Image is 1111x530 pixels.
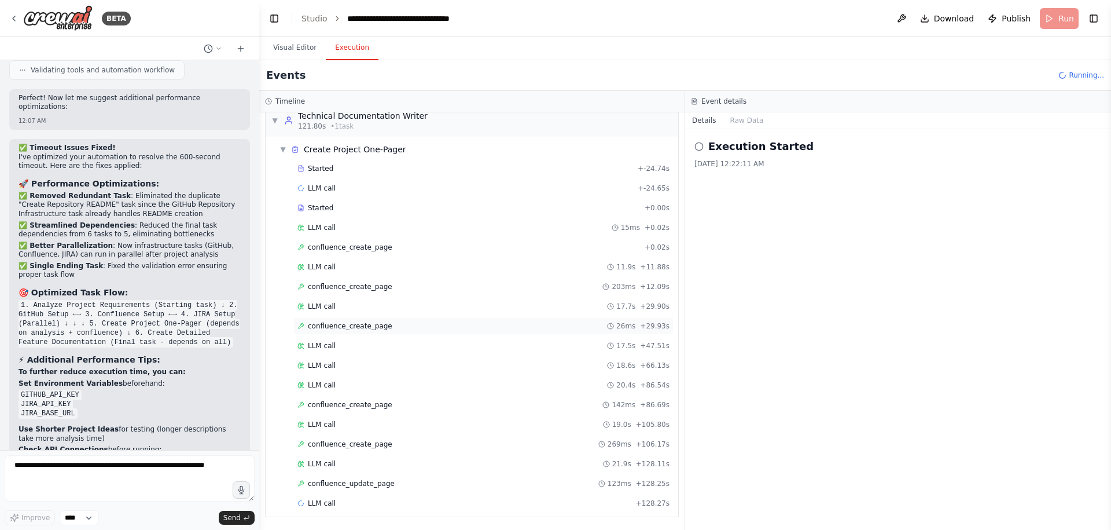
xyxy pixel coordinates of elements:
[612,400,635,410] span: 142ms
[19,425,119,433] strong: Use Shorter Project Ideas
[685,112,723,129] button: Details
[19,355,160,364] strong: ⚡ Additional Performance Tips:
[308,400,392,410] span: confluence_create_page
[636,420,669,429] span: + 105.80s
[19,94,241,112] p: Perfect! Now let me suggest additional performance optimizations:
[308,282,392,291] span: confluence_create_page
[266,10,282,27] button: Hide left sidebar
[640,341,669,350] span: + 47.51s
[612,420,631,429] span: 19.0s
[31,65,175,75] span: Validating tools and automation workflow
[219,511,255,525] button: Send
[645,223,669,232] span: + 0.02s
[640,321,669,331] span: + 29.93s
[19,192,131,200] strong: ✅ Removed Redundant Task
[638,164,669,173] span: + -24.74s
[308,381,336,390] span: LLM call
[640,361,669,370] span: + 66.13s
[19,116,241,125] div: 12:07 AM
[1002,13,1031,24] span: Publish
[102,12,131,25] div: BETA
[616,262,635,272] span: 11.9s
[308,302,336,311] span: LLM call
[19,390,82,400] code: GITHUB_API_KEY
[19,242,113,250] strong: ✅ Better Parallelization
[19,425,241,443] p: for testing (longer descriptions take more analysis time)
[608,479,631,488] span: 123ms
[612,459,631,469] span: 21.9s
[308,479,395,488] span: confluence_update_page
[645,203,669,213] span: + 0.00s
[636,479,669,488] span: + 128.25s
[636,499,669,508] span: + 128.27s
[19,408,78,419] code: JIRA_BASE_URL
[279,145,286,154] span: ▼
[640,400,669,410] span: + 86.69s
[1069,71,1104,80] span: Running...
[983,8,1035,29] button: Publish
[19,399,73,410] code: JIRA_API_KEY
[271,116,278,125] span: ▼
[723,112,771,129] button: Raw Data
[301,13,477,24] nav: breadcrumb
[19,144,116,152] strong: ✅ Timeout Issues Fixed!
[19,221,135,229] strong: ✅ Streamlined Dependencies
[19,262,241,280] p: : Fixed the validation error ensuring proper task flow
[694,159,1102,169] div: [DATE] 12:22:11 AM
[19,445,108,454] strong: Check API Connections
[19,379,123,388] strong: Set Environment Variables
[223,513,241,522] span: Send
[308,361,336,370] span: LLM call
[640,381,669,390] span: + 86.54s
[19,242,241,259] p: : Now infrastructure tasks (GitHub, Confluence, JIRA) can run in parallel after project analysis
[19,300,240,348] code: 1. Analyze Project Requirements (Starting task) ↓ 2. GitHub Setup ←→ 3. Confluence Setup ←→ 4. JI...
[701,97,746,106] h3: Event details
[934,13,974,24] span: Download
[308,164,333,173] span: Started
[308,341,336,350] span: LLM call
[308,321,392,331] span: confluence_create_page
[308,184,336,193] span: LLM call
[638,184,669,193] span: + -24.65s
[616,302,635,311] span: 17.7s
[19,379,241,389] p: beforehand:
[308,223,336,232] span: LLM call
[298,122,326,131] span: 121.80s
[19,445,241,455] p: before running:
[23,5,93,31] img: Logo
[21,513,50,522] span: Improve
[308,459,336,469] span: LLM call
[19,288,128,297] strong: 🎯 Optimized Task Flow:
[640,282,669,291] span: + 12.09s
[308,440,392,449] span: confluence_create_page
[326,36,378,60] button: Execution
[636,440,669,449] span: + 106.17s
[5,510,55,525] button: Improve
[298,110,428,122] div: Technical Documentation Writer
[330,122,354,131] span: • 1 task
[636,459,669,469] span: + 128.11s
[640,302,669,311] span: + 29.90s
[19,153,241,171] p: I've optimized your automation to resolve the 600-second timeout. Here are the fixes applied:
[621,223,640,232] span: 15ms
[266,67,306,83] h2: Events
[19,192,241,219] p: : Eliminated the duplicate "Create Repository README" task since the GitHub Repository Infrastruc...
[264,36,326,60] button: Visual Editor
[1086,10,1102,27] button: Show right sidebar
[616,381,635,390] span: 20.4s
[199,42,227,56] button: Switch to previous chat
[608,440,631,449] span: 269ms
[233,481,250,499] button: Click to speak your automation idea
[19,368,186,376] strong: To further reduce execution time, you can:
[616,321,635,331] span: 26ms
[645,243,669,252] span: + 0.02s
[616,361,635,370] span: 18.6s
[640,262,669,272] span: + 11.88s
[304,144,406,155] div: Create Project One-Pager
[308,203,333,213] span: Started
[19,262,103,270] strong: ✅ Single Ending Task
[308,262,336,272] span: LLM call
[308,499,336,508] span: LLM call
[612,282,635,291] span: 203ms
[708,138,814,155] h2: Execution Started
